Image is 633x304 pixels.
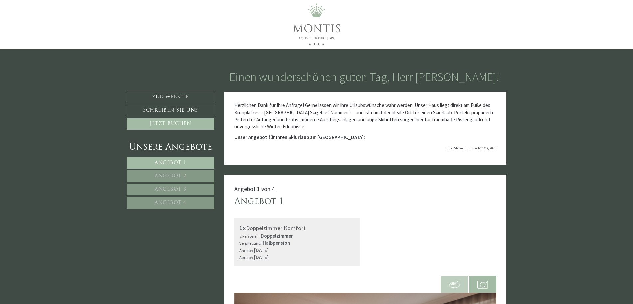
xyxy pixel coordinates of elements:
[155,200,186,205] span: Angebot 4
[234,185,275,193] span: Angebot 1 von 4
[234,196,284,208] div: Angebot 1
[127,141,214,154] div: Unsere Angebote
[239,248,253,253] small: Anreise:
[263,240,290,246] b: Halbpension
[449,279,460,290] img: 360-grad.svg
[477,279,488,290] img: camera.svg
[239,240,262,246] small: Verpflegung:
[239,233,260,239] small: 2 Personen:
[446,146,496,150] span: Ihre Referenznummer:R10702/2025
[155,160,186,165] span: Angebot 1
[254,247,269,253] b: [DATE]
[127,118,214,130] a: Jetzt buchen
[261,233,293,239] b: Doppelzimmer
[127,105,214,116] a: Schreiben Sie uns
[127,92,214,103] a: Zur Website
[155,174,186,179] span: Angebot 2
[234,134,365,140] strong: Unser Angebot für Ihren Skiurlaub am [GEOGRAPHIC_DATA]:
[239,223,355,233] div: Doppelzimmer Komfort
[254,254,269,260] b: [DATE]
[239,224,246,232] b: 1x
[234,102,497,130] p: Herzlichen Dank für Ihre Anfrage! Gerne lassen wir Ihre Urlaubswünsche wahr werden. Unser Haus li...
[229,71,499,84] h1: Einen wunderschönen guten Tag, Herr [PERSON_NAME]!
[155,187,186,192] span: Angebot 3
[239,255,253,260] small: Abreise:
